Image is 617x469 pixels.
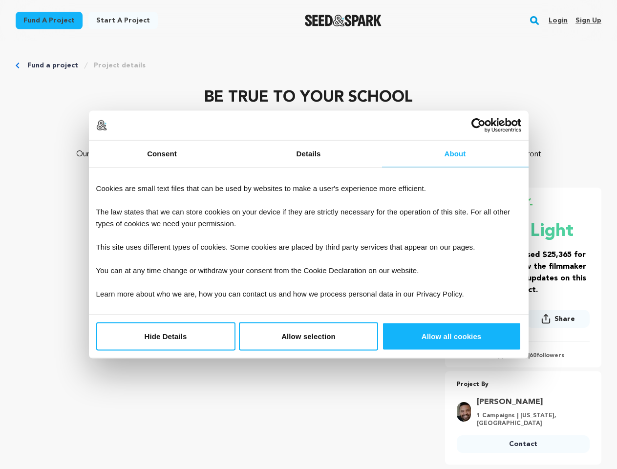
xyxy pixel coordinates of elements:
img: d57b25a366908f51.jpg [457,402,471,422]
p: Our film is about not taking your gifts for granted, and respecting the power of education. We ai... [74,149,543,172]
a: Start a project [88,12,158,29]
a: Login [549,13,568,28]
button: Share [526,310,590,328]
p: Project By [457,379,590,390]
div: Cookies are small text files that can be used by websites to make a user's experience more effici... [91,171,526,312]
img: logo [96,120,107,130]
button: Hide Details [96,322,235,351]
span: Share [554,314,575,324]
a: Project details [94,61,146,70]
a: Seed&Spark Homepage [305,15,382,26]
button: Allow all cookies [382,322,521,351]
div: Breadcrumb [16,61,601,70]
a: Usercentrics Cookiebot - opens in a new window [436,118,521,133]
a: Details [235,141,382,168]
p: Comedy, Thriller [16,129,601,141]
p: [US_STATE][GEOGRAPHIC_DATA], [US_STATE] | Film Short [16,117,601,129]
a: Sign up [575,13,601,28]
a: Consent [89,141,235,168]
button: Allow selection [239,322,378,351]
a: Goto Frank Harts profile [477,396,584,408]
a: Fund a project [16,12,83,29]
a: Contact [457,435,590,453]
p: BE TRUE TO YOUR SCHOOL [16,86,601,109]
p: 1 Campaigns | [US_STATE], [GEOGRAPHIC_DATA] [477,412,584,427]
span: Share [526,310,590,332]
span: 60 [530,353,536,359]
a: Fund a project [27,61,78,70]
img: Seed&Spark Logo Dark Mode [305,15,382,26]
a: About [382,141,529,168]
